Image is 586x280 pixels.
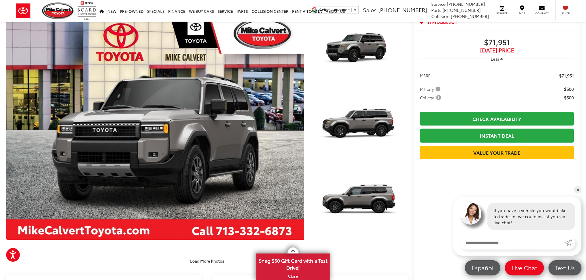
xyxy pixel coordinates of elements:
[257,254,329,273] span: Snag $50 Gift Card with a Test Drive!
[353,8,357,12] span: ▼
[515,11,529,15] span: Map
[311,15,408,88] a: Expand Photo 1
[420,146,574,159] a: Value Your Trade
[420,86,442,92] span: Military
[431,1,446,7] span: Service
[186,255,228,266] button: Load More Photos
[311,167,408,240] a: Expand Photo 3
[459,236,564,250] input: Enter your message
[559,73,574,79] span: $71,951
[420,38,574,47] span: $71,951
[451,13,489,19] span: [PHONE_NUMBER]
[42,2,74,19] img: Mike Calvert Toyota
[420,73,432,79] span: MSRP:
[309,14,409,88] img: 2025 Toyota Land Cruiser Land Cruiser
[495,11,509,15] span: Service
[363,6,377,14] span: Sales
[508,264,540,271] span: Live Chat
[468,264,497,271] span: Español
[548,260,581,275] a: Text Us
[443,7,481,13] span: [PHONE_NUMBER]
[309,166,409,241] img: 2025 Toyota Land Cruiser Land Cruiser
[431,13,450,19] span: Collision
[564,86,574,92] span: $500
[564,94,574,101] span: $500
[420,47,574,53] span: [DATE] PRICE
[459,203,481,225] img: Agent profile photo
[559,11,572,15] span: Saved
[488,53,506,64] button: Less
[505,260,544,275] a: Live Chat
[6,15,304,240] a: Expand Photo 0
[447,1,485,7] span: [PHONE_NUMBER]
[431,7,441,13] span: Parts
[552,264,578,271] span: Text Us
[420,112,574,126] a: Check Availability
[311,91,408,164] a: Expand Photo 2
[491,56,499,62] span: Less
[3,14,307,241] img: 2025 Toyota Land Cruiser Land Cruiser
[564,236,575,250] a: Submit
[535,11,549,15] span: Contact
[420,129,574,142] a: Instant Deal
[420,86,443,92] button: Military
[319,8,350,12] span: Select Language
[487,203,575,230] div: If you have a vehicle you would like to trade-in, we could assist you via live chat!
[420,94,443,101] button: College
[420,94,442,101] span: College
[465,260,500,275] a: Español
[378,6,427,14] span: [PHONE_NUMBER]
[426,18,458,25] span: In Production
[309,90,409,165] img: 2025 Toyota Land Cruiser Land Cruiser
